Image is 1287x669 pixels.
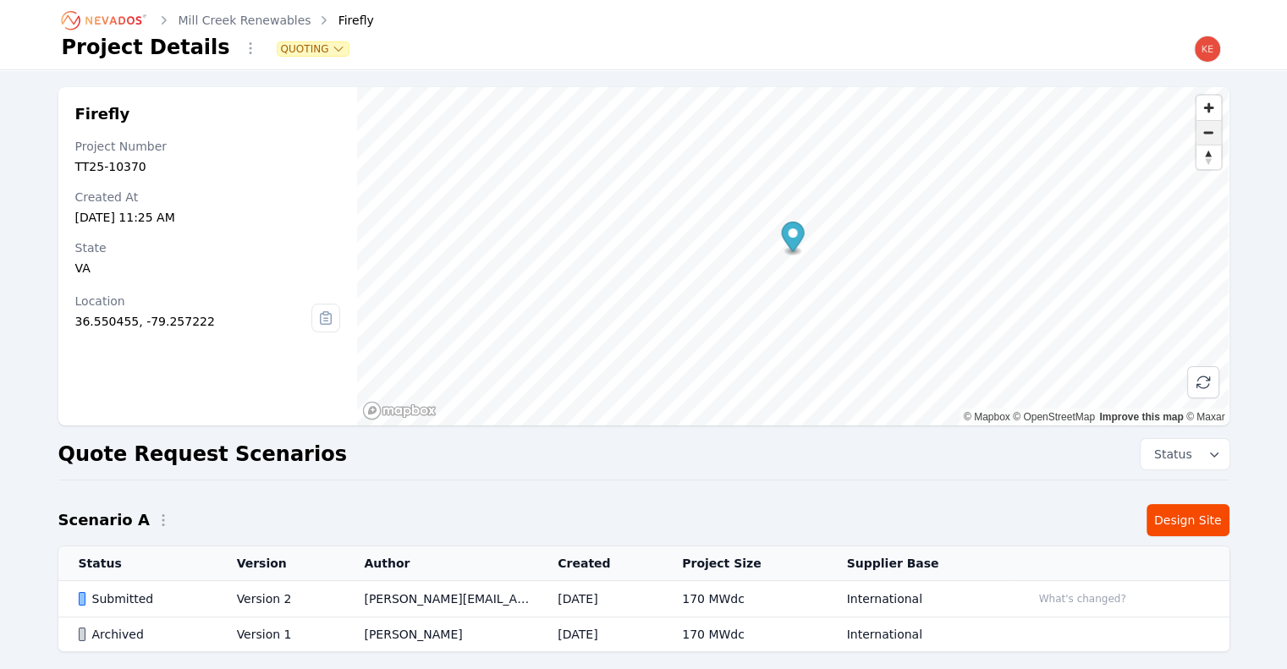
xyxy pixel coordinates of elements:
[75,158,341,175] div: TT25-10370
[58,617,1229,652] tr: ArchivedVersion 1[PERSON_NAME][DATE]170 MWdcInternational
[75,313,312,330] div: 36.550455, -79.257222
[344,581,537,617] td: [PERSON_NAME][EMAIL_ADDRESS][PERSON_NAME][DOMAIN_NAME]
[58,581,1229,617] tr: SubmittedVersion 2[PERSON_NAME][EMAIL_ADDRESS][PERSON_NAME][DOMAIN_NAME][DATE]170 MWdcInternation...
[179,12,311,29] a: Mill Creek Renewables
[827,617,1011,652] td: International
[344,617,537,652] td: [PERSON_NAME]
[537,617,662,652] td: [DATE]
[357,87,1229,425] canvas: Map
[62,34,230,61] h1: Project Details
[1196,145,1221,169] button: Reset bearing to north
[1196,145,1221,169] span: Reset bearing to north
[662,546,826,581] th: Project Size
[58,508,150,532] h2: Scenario A
[362,401,437,420] a: Mapbox homepage
[1196,121,1221,145] span: Zoom out
[1186,411,1225,423] a: Maxar
[1147,446,1192,463] span: Status
[79,590,208,607] div: Submitted
[79,626,208,643] div: Archived
[62,7,374,34] nav: Breadcrumb
[1031,589,1134,608] button: What's changed?
[58,546,217,581] th: Status
[1013,411,1095,423] a: OpenStreetMap
[1141,439,1229,469] button: Status
[75,239,341,256] div: State
[1099,411,1183,423] a: Improve this map
[1196,96,1221,120] button: Zoom in
[75,104,341,124] h2: Firefly
[315,12,374,29] div: Firefly
[1196,120,1221,145] button: Zoom out
[782,222,805,256] div: Map marker
[827,581,1011,617] td: International
[662,581,826,617] td: 170 MWdc
[537,546,662,581] th: Created
[75,138,341,155] div: Project Number
[75,260,341,277] div: VA
[964,411,1010,423] a: Mapbox
[58,441,347,468] h2: Quote Request Scenarios
[75,293,312,310] div: Location
[662,617,826,652] td: 170 MWdc
[278,42,349,56] button: Quoting
[827,546,1011,581] th: Supplier Base
[1194,36,1221,63] img: kevin.west@nevados.solar
[537,581,662,617] td: [DATE]
[344,546,537,581] th: Author
[75,189,341,206] div: Created At
[75,209,341,226] div: [DATE] 11:25 AM
[217,546,344,581] th: Version
[1147,504,1229,536] a: Design Site
[217,617,344,652] td: Version 1
[217,581,344,617] td: Version 2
